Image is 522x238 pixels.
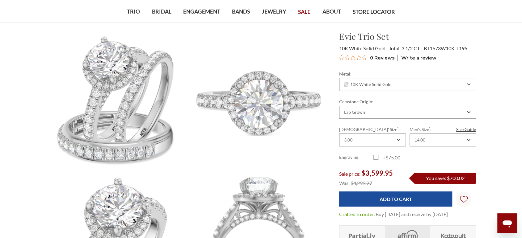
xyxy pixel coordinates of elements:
button: submenu toggle [199,22,205,23]
span: 10K White Solid Gold [344,82,392,87]
span: ABOUT [322,8,341,16]
span: TRIO [127,8,140,16]
label: +$75.00 [373,154,408,161]
dd: Buy [DATE] and receive by [DATE] [375,211,448,218]
div: Write a review [398,55,436,61]
div: Lab Grown [344,110,365,115]
button: submenu toggle [238,22,244,23]
dt: Crafted to order. [339,211,374,218]
a: SALE [292,2,316,22]
span: You save: $700.02 [426,175,465,181]
span: 10K White Solid Gold [339,45,388,51]
a: ABOUT [316,2,347,22]
span: SALE [298,8,310,16]
button: submenu toggle [271,22,277,23]
span: STORE LOCATOR [353,8,395,16]
button: submenu toggle [328,22,335,23]
button: submenu toggle [158,22,165,23]
label: Metal: [339,71,476,77]
div: Combobox [339,78,476,91]
a: BANDS [226,2,256,22]
span: JEWELRY [262,8,286,16]
label: Gemstone Origin: [339,98,476,105]
a: JEWELRY [256,2,292,22]
a: Wish Lists [456,191,471,207]
img: Photo of Evie 3 1/2 ct tw. Lab Grown Round Solitaire Trio Set 10K White Gold [BT1673WE-L195] [188,30,329,171]
label: Engraving: [339,154,373,161]
span: BT1673W10K-L195 [423,45,467,51]
div: Combobox [410,133,476,146]
label: [DEMOGRAPHIC_DATA]' Size : [339,126,406,133]
div: Combobox [339,133,406,146]
iframe: Button to launch messaging window [497,213,517,233]
a: Size Guide [456,126,476,133]
div: Combobox [339,106,476,119]
span: $4,299.97 [351,180,372,186]
span: BRIDAL [152,8,171,16]
a: BRIDAL [146,2,177,22]
a: ENGAGEMENT [177,2,226,22]
span: ENGAGEMENT [183,8,220,16]
button: submenu toggle [130,22,137,23]
h1: Evie Trio Set [339,30,476,43]
div: 14.00 [415,137,425,142]
input: Add to Cart [339,191,452,207]
span: $3,599.95 [361,169,393,177]
a: STORE LOCATOR [347,2,401,22]
img: Photo of Evie 3 1/2 ct tw. Lab Grown Round Solitaire Trio Set 10K White Gold [BT1673W-L195] [46,30,187,171]
span: Was: [339,180,350,186]
svg: Wish Lists [460,176,468,222]
span: 0 Reviews [370,53,394,62]
div: 3.00 [344,137,352,142]
span: Sale price: [339,171,360,177]
button: Rated 0 out of 5 stars from 0 reviews. Jump to reviews. [339,53,394,62]
span: BANDS [232,8,250,16]
label: Men's Size : [410,126,476,133]
span: Total: 3 1/2 CT. [389,45,423,51]
a: TRIO [121,2,146,22]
